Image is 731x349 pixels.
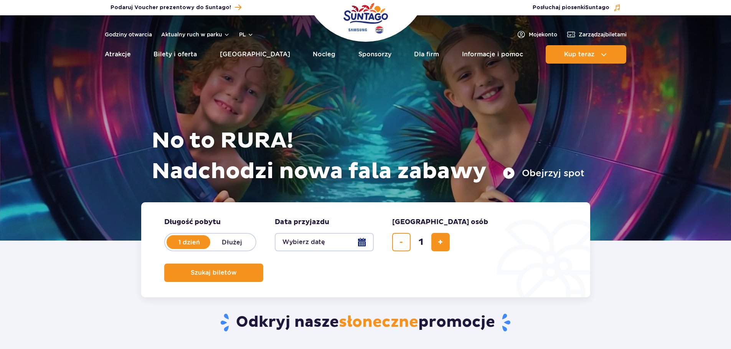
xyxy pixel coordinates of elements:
[275,233,374,251] button: Wybierz datę
[141,202,590,297] form: Planowanie wizyty w Park of Poland
[191,269,237,276] span: Szukaj biletów
[358,45,391,64] a: Sponsorzy
[579,31,627,38] span: Zarządzaj biletami
[533,4,621,11] button: Posłuchaj piosenkiSuntago
[153,45,197,64] a: Bilety i oferta
[141,313,590,333] h2: Odkryj nasze promocje
[414,45,439,64] a: Dla firm
[339,313,418,332] span: słoneczne
[164,218,221,227] span: Długość pobytu
[392,218,488,227] span: [GEOGRAPHIC_DATA] osób
[431,233,450,251] button: dodaj bilet
[529,31,557,38] span: Moje konto
[161,31,230,38] button: Aktualny ruch w parku
[105,31,152,38] a: Godziny otwarcia
[239,31,254,38] button: pl
[564,51,594,58] span: Kup teraz
[111,4,231,11] span: Podaruj Voucher prezentowy do Suntago!
[503,167,584,179] button: Obejrzyj spot
[275,218,329,227] span: Data przyjazdu
[111,2,241,13] a: Podaruj Voucher prezentowy do Suntago!
[566,30,627,39] a: Zarządzajbiletami
[533,4,609,11] span: Posłuchaj piosenki
[220,45,290,64] a: [GEOGRAPHIC_DATA]
[546,45,626,64] button: Kup teraz
[462,45,523,64] a: Informacje i pomoc
[392,233,411,251] button: usuń bilet
[585,5,609,10] span: Suntago
[152,126,584,187] h1: No to RURA! Nadchodzi nowa fala zabawy
[210,234,254,250] label: Dłużej
[164,264,263,282] button: Szukaj biletów
[516,30,557,39] a: Mojekonto
[412,233,430,251] input: liczba biletów
[313,45,335,64] a: Nocleg
[105,45,131,64] a: Atrakcje
[167,234,211,250] label: 1 dzień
